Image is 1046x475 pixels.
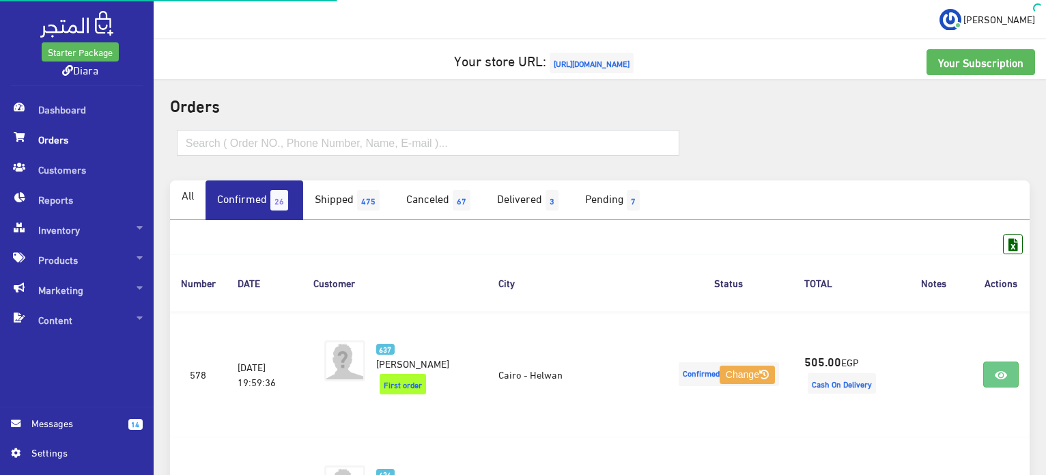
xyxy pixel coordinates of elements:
[227,312,302,437] td: [DATE] 19:59:36
[804,352,841,370] strong: 505.00
[170,254,227,311] th: Number
[206,180,303,220] a: Confirmed26
[11,445,143,467] a: Settings
[11,245,143,275] span: Products
[40,11,113,38] img: .
[303,180,395,220] a: Shipped475
[170,96,1030,113] h2: Orders
[574,180,655,220] a: Pending7
[31,445,131,460] span: Settings
[302,254,487,311] th: Customer
[270,190,288,211] span: 26
[627,190,640,211] span: 7
[324,340,365,381] img: avatar.png
[793,254,896,311] th: TOTAL
[808,373,876,394] span: Cash On Delivery
[487,312,664,437] td: Cairo - Helwan
[720,366,775,385] button: Change
[376,340,466,370] a: 637 [PERSON_NAME]
[11,275,143,305] span: Marketing
[453,190,470,211] span: 67
[42,42,119,62] a: Starter Package
[62,59,98,79] a: Diara
[11,185,143,215] span: Reports
[454,47,637,72] a: Your store URL:[URL][DOMAIN_NAME]
[664,254,793,311] th: Status
[963,10,1035,27] span: [PERSON_NAME]
[485,180,574,220] a: Delivered3
[896,254,972,311] th: Notes
[11,305,143,335] span: Content
[170,180,206,209] a: All
[227,254,302,311] th: DATE
[376,353,449,372] span: [PERSON_NAME]
[972,254,1030,311] th: Actions
[170,312,227,437] td: 578
[357,190,380,211] span: 475
[550,53,634,73] span: [URL][DOMAIN_NAME]
[11,215,143,245] span: Inventory
[939,8,1035,30] a: ... [PERSON_NAME]
[793,312,896,437] td: EGP
[177,130,679,156] input: Search ( Order NO., Phone Number, Name, E-mail )...
[128,419,143,430] span: 14
[546,190,559,211] span: 3
[927,49,1035,75] a: Your Subscription
[679,362,779,386] span: Confirmed
[395,180,485,220] a: Canceled67
[11,124,143,154] span: Orders
[11,416,143,445] a: 14 Messages
[380,374,426,394] span: First order
[11,154,143,185] span: Customers
[31,416,117,431] span: Messages
[376,344,395,355] span: 637
[939,9,961,31] img: ...
[487,254,664,311] th: City
[11,94,143,124] span: Dashboard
